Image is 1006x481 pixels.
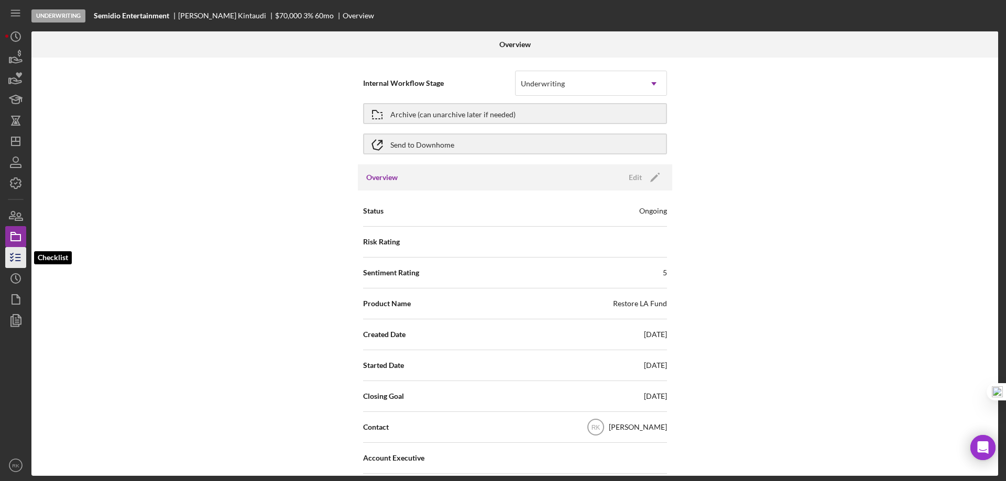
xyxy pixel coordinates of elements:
div: Underwriting [521,80,565,88]
div: [DATE] [644,391,667,401]
span: Risk Rating [363,237,400,247]
div: 60 mo [315,12,334,20]
span: Account Executive [363,453,424,463]
button: Archive (can unarchive later if needed) [363,103,667,124]
span: Status [363,206,384,216]
div: [PERSON_NAME] Kintaudi [178,12,275,20]
div: Overview [343,12,374,20]
div: Ongoing [639,206,667,216]
button: Send to Downhome [363,133,667,154]
span: $70,000 [275,11,302,20]
span: Started Date [363,360,404,371]
span: Product Name [363,298,411,309]
div: Send to Downhome [390,135,454,153]
text: RK [12,463,19,468]
div: 5 [663,267,667,278]
button: Edit [622,170,664,185]
div: Archive (can unarchive later if needed) [390,104,516,123]
div: Edit [629,170,642,185]
div: [DATE] [644,360,667,371]
div: Open Intercom Messenger [970,435,996,460]
div: 3 % [303,12,313,20]
b: Overview [499,40,531,49]
b: Semidio Entertainment [94,12,169,20]
div: Underwriting [31,9,85,23]
span: Sentiment Rating [363,267,419,278]
text: RK [591,424,600,431]
h3: Overview [366,172,398,183]
span: Created Date [363,329,406,340]
img: one_i.png [992,386,1003,397]
span: Contact [363,422,389,432]
span: Closing Goal [363,391,404,401]
div: Restore LA Fund [613,298,667,309]
span: Internal Workflow Stage [363,78,515,88]
button: RK [5,455,26,476]
div: [PERSON_NAME] [609,422,667,432]
div: [DATE] [644,329,667,340]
